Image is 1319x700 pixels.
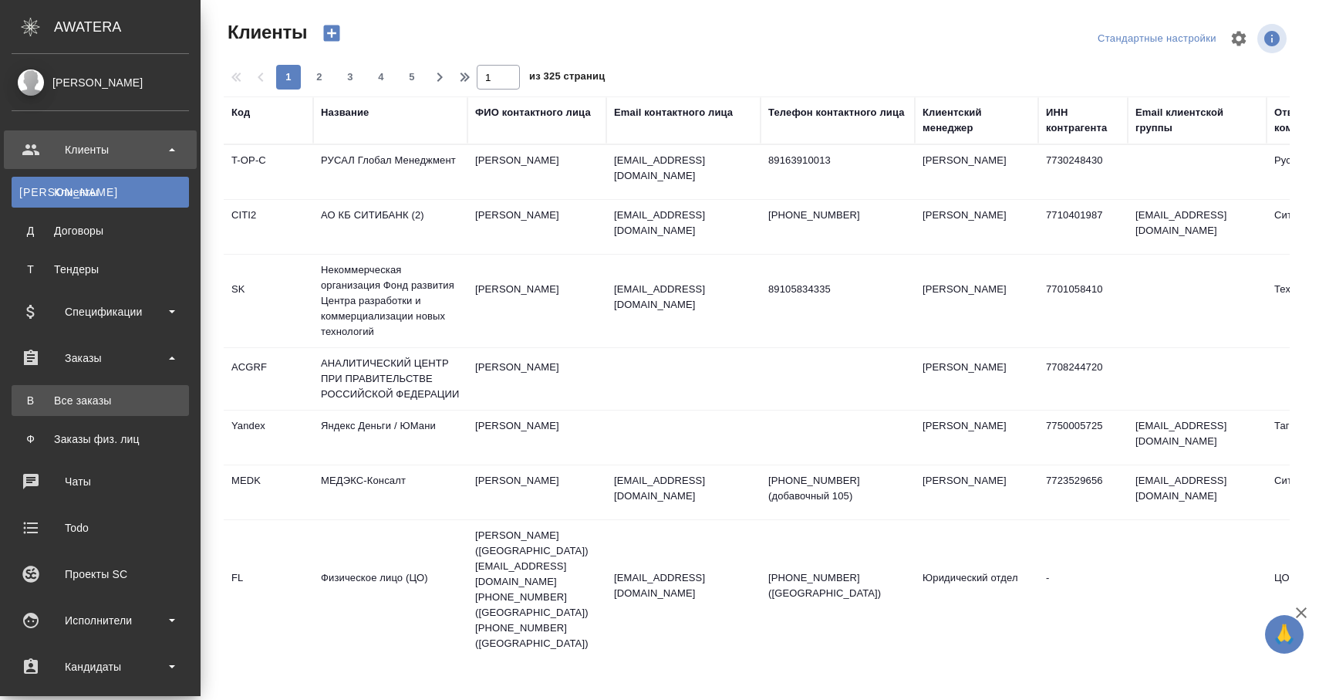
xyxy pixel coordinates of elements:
[614,282,753,313] p: [EMAIL_ADDRESS][DOMAIN_NAME]
[1038,274,1128,328] td: 7701058410
[224,145,313,199] td: T-OP-C
[467,520,606,659] td: [PERSON_NAME] ([GEOGRAPHIC_DATA]) [EMAIL_ADDRESS][DOMAIN_NAME] [PHONE_NUMBER] ([GEOGRAPHIC_DATA])...
[307,69,332,85] span: 2
[1128,465,1267,519] td: [EMAIL_ADDRESS][DOMAIN_NAME]
[12,385,189,416] a: ВВсе заказы
[1265,615,1304,654] button: 🙏
[4,509,197,547] a: Todo
[1271,618,1297,651] span: 🙏
[12,470,189,493] div: Чаты
[4,555,197,593] a: Проекты SC
[915,145,1038,199] td: [PERSON_NAME]
[338,65,363,90] button: 3
[224,465,313,519] td: MEDK
[369,65,393,90] button: 4
[467,465,606,519] td: [PERSON_NAME]
[224,563,313,617] td: FL
[467,145,606,199] td: [PERSON_NAME]
[467,274,606,328] td: [PERSON_NAME]
[12,563,189,586] div: Проекты SC
[768,208,907,223] p: [PHONE_NUMBER]
[224,411,313,465] td: Yandex
[19,431,181,447] div: Заказы физ. лиц
[768,153,907,168] p: 89163910013
[467,200,606,254] td: [PERSON_NAME]
[4,462,197,501] a: Чаты
[369,69,393,85] span: 4
[313,465,467,519] td: МЕДЭКС-Консалт
[1046,105,1120,136] div: ИНН контрагента
[915,200,1038,254] td: [PERSON_NAME]
[313,348,467,410] td: АНАЛИТИЧЕСКИЙ ЦЕНТР ПРИ ПРАВИТЕЛЬСТВЕ РОССИЙСКОЙ ФЕДЕРАЦИИ
[12,215,189,246] a: ДДоговоры
[313,255,467,347] td: Некоммерческая организация Фонд развития Центра разработки и коммерциализации новых технологий
[19,184,181,200] div: Клиенты
[1135,105,1259,136] div: Email клиентской группы
[224,352,313,406] td: ACGRF
[12,655,189,678] div: Кандидаты
[1038,352,1128,406] td: 7708244720
[915,563,1038,617] td: Юридический отдел
[224,274,313,328] td: SK
[224,200,313,254] td: CITI2
[313,411,467,465] td: Яндекс Деньги / ЮМани
[1038,200,1128,254] td: 7710401987
[321,105,369,120] div: Название
[1128,200,1267,254] td: [EMAIL_ADDRESS][DOMAIN_NAME]
[400,69,424,85] span: 5
[12,254,189,285] a: ТТендеры
[307,65,332,90] button: 2
[768,282,907,297] p: 89105834335
[1038,563,1128,617] td: -
[614,153,753,184] p: [EMAIL_ADDRESS][DOMAIN_NAME]
[1038,411,1128,465] td: 7750005725
[467,411,606,465] td: [PERSON_NAME]
[12,424,189,455] a: ФЗаказы физ. лиц
[768,570,907,601] p: [PHONE_NUMBER] ([GEOGRAPHIC_DATA])
[614,473,753,504] p: [EMAIL_ADDRESS][DOMAIN_NAME]
[12,516,189,539] div: Todo
[614,570,753,601] p: [EMAIL_ADDRESS][DOMAIN_NAME]
[19,393,181,408] div: Все заказы
[231,105,250,120] div: Код
[400,65,424,90] button: 5
[1257,24,1290,53] span: Посмотреть информацию
[614,208,753,238] p: [EMAIL_ADDRESS][DOMAIN_NAME]
[768,473,907,504] p: [PHONE_NUMBER] (добавочный 105)
[54,12,201,42] div: AWATERA
[915,411,1038,465] td: [PERSON_NAME]
[467,352,606,406] td: [PERSON_NAME]
[12,138,189,161] div: Клиенты
[768,105,905,120] div: Телефон контактного лица
[12,347,189,370] div: Заказы
[224,20,307,45] span: Клиенты
[19,262,181,277] div: Тендеры
[1038,145,1128,199] td: 7730248430
[338,69,363,85] span: 3
[614,105,733,120] div: Email контактного лица
[1094,27,1220,51] div: split button
[313,20,350,46] button: Создать
[12,609,189,632] div: Исполнители
[529,67,605,90] span: из 325 страниц
[915,465,1038,519] td: [PERSON_NAME]
[313,563,467,617] td: Физическое лицо (ЦО)
[313,145,467,199] td: РУСАЛ Глобал Менеджмент
[1128,411,1267,465] td: [EMAIL_ADDRESS][DOMAIN_NAME]
[475,105,591,120] div: ФИО контактного лица
[12,300,189,323] div: Спецификации
[19,223,181,238] div: Договоры
[12,177,189,208] a: [PERSON_NAME]Клиенты
[923,105,1031,136] div: Клиентский менеджер
[1038,465,1128,519] td: 7723529656
[313,200,467,254] td: АО КБ СИТИБАНК (2)
[1220,20,1257,57] span: Настроить таблицу
[915,274,1038,328] td: [PERSON_NAME]
[12,74,189,91] div: [PERSON_NAME]
[915,352,1038,406] td: [PERSON_NAME]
